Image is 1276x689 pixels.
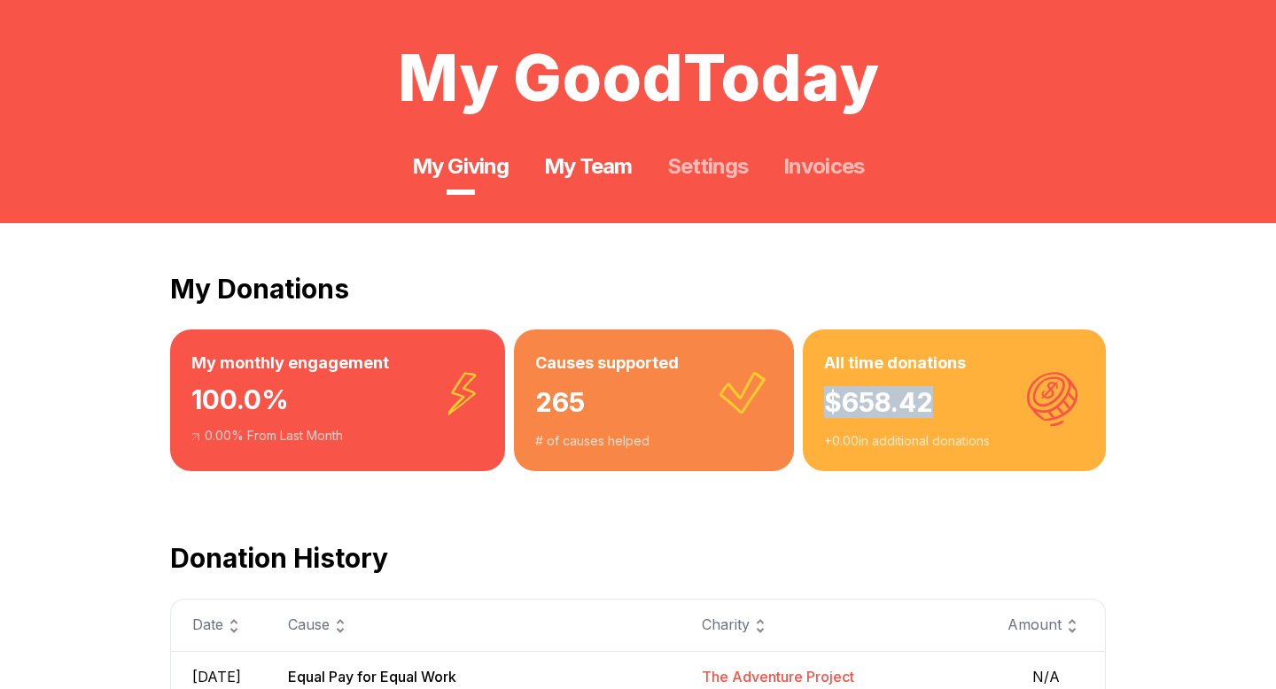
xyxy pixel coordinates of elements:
div: Amount [1008,614,1084,637]
div: Charity [702,614,966,637]
h3: My monthly engagement [191,351,484,375]
h2: Donation History [170,542,1106,574]
div: # of causes helped [535,432,774,450]
a: My Team [544,152,632,181]
div: + 0.00 in additional donations [824,432,1085,450]
a: My Giving [412,152,508,181]
div: $ 658.42 [824,375,1085,432]
div: 100.0 % [191,375,484,427]
span: Equal Pay for Equal Work [288,668,456,685]
h3: Causes supported [535,351,774,375]
span: N/A [1008,666,1084,687]
h2: My Donations [170,273,1106,305]
span: The Adventure Project [702,668,854,685]
div: Date [192,614,245,637]
div: Cause [288,614,659,637]
a: Settings [667,152,748,181]
div: 0.00 % From Last Month [191,427,484,445]
div: 265 [535,375,774,432]
a: Invoices [783,152,863,181]
h3: All time donations [824,351,1085,375]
